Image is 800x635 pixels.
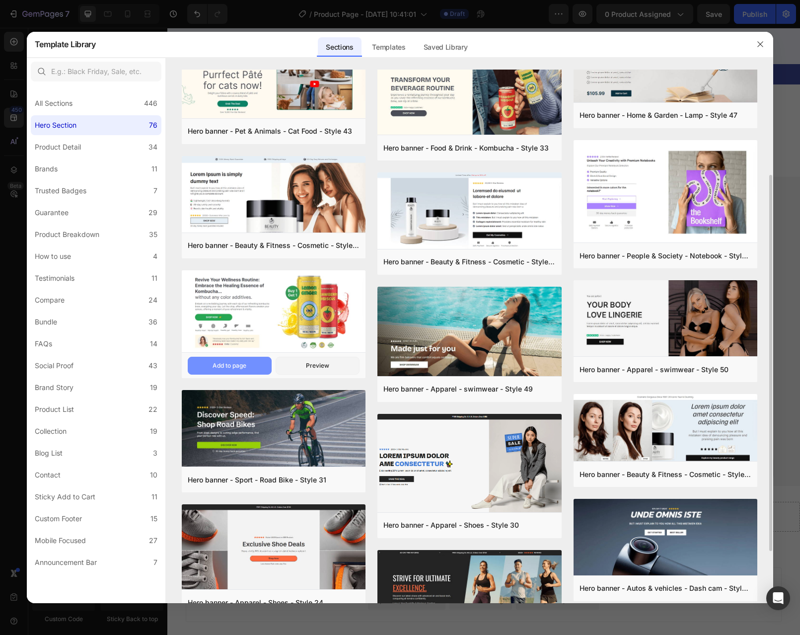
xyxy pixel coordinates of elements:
[383,256,556,268] div: Hero banner - Beauty & Fitness - Cosmetic - Style 20
[574,280,758,358] img: hr50.png
[18,186,308,322] h2: Rich Text Editor. Editing area: main
[148,294,157,306] div: 24
[35,119,76,131] div: Hero Section
[35,513,82,525] div: Custom Footer
[580,582,752,594] div: Hero banner - Autos & vehicles - Dash cam - Style 18
[306,361,329,370] div: Preview
[293,534,340,545] span: Add section
[18,330,308,397] div: Rich Text Editor. Editing area: main
[148,360,157,372] div: 43
[353,568,427,577] span: then drag & drop elements
[150,513,157,525] div: 15
[766,586,790,610] div: Open Intercom Messenger
[148,403,157,415] div: 22
[377,414,562,514] img: thum4.png
[188,125,352,137] div: Hero banner - Pet & Animals - Cat Food - Style 43
[276,357,360,375] button: Preview
[182,48,366,120] img: hr43.png
[35,447,63,459] div: Blog List
[35,97,73,109] div: All Sections
[153,556,157,568] div: 7
[188,597,323,609] div: Hero banner - Apparel - Shoes - Style 24
[35,207,69,219] div: Guarantee
[35,185,86,197] div: Trusted Badges
[150,382,157,394] div: 19
[35,31,96,57] h2: Template Library
[182,390,366,469] img: hr31.png
[580,364,728,376] div: Hero banner - Apparel - swimwear - Style 50
[245,20,253,25] p: HRS
[205,568,273,577] span: inspired by CRO experts
[297,11,305,20] div: 00
[364,37,413,57] div: Templates
[245,11,253,20] div: 23
[318,37,361,57] div: Sections
[35,382,73,394] div: Brand Story
[148,316,157,328] div: 36
[377,172,562,251] img: hr20.png
[360,556,421,566] div: Add blank section
[31,62,161,81] input: E.g.: Black Friday, Sale, etc.
[151,272,157,284] div: 11
[271,20,279,25] p: MIN
[377,55,562,137] img: hr33.png
[35,250,71,262] div: How to use
[580,109,737,121] div: Hero banner - Home & Garden - Lamp - Style 47
[377,287,562,378] img: hr49.png
[580,469,752,480] div: Hero banner - Beauty & Fitness - Cosmetic - Style 22
[35,556,97,568] div: Announcement Bar
[150,469,157,481] div: 10
[151,163,157,175] div: 11
[320,12,614,24] div: Rich Text Editor. Editing area: main
[153,185,157,197] div: 7
[210,556,270,566] div: Choose templates
[288,556,340,566] div: Generate layout
[153,250,157,262] div: 4
[35,141,81,153] div: Product Detail
[150,338,157,350] div: 14
[253,42,380,50] strong: 🎁 OFERTA POR TIEMPO LIMITADO🎁
[35,491,95,503] div: Sticky Add to Cart
[368,66,438,74] span: REGISTRO SANITARIO
[149,535,157,547] div: 27
[148,207,157,219] div: 29
[153,447,157,459] div: 3
[19,331,306,396] span: La cetosis es el estado en el que el cuerpo quema grasa para obtener energía en lugar de carbohid...
[35,469,61,481] div: Contact
[151,491,157,503] div: 11
[188,474,326,486] div: Hero banner - Sport - Road Bike - Style 31
[574,140,758,244] img: hr38.png
[19,189,277,318] strong: ¿POR QUÉ KETO [PERSON_NAME] ES TAN POPULAR AHORA?
[574,394,758,463] img: hr22.png
[182,504,366,591] img: hr24.png
[35,403,74,415] div: Product List
[188,357,272,375] button: Add to page
[35,316,57,328] div: Bundle
[213,361,246,370] div: Add to page
[297,20,305,25] p: SEC
[182,270,366,355] img: hr34.png
[574,35,758,104] img: hr47.png
[148,141,157,153] div: 34
[144,97,157,109] div: 446
[188,239,360,251] div: Hero banner - Beauty & Fitness - Cosmetic - Style 21
[324,149,633,458] img: gempages_586437972790870875-fe487355-f9b9-42fe-83a3-75dea40413bf.png
[35,425,67,437] div: Collection
[182,156,366,235] img: hr21.png
[383,519,519,531] div: Hero banner - Apparel - Shoes - Style 30
[35,338,52,350] div: FAQs
[383,142,549,154] div: Hero banner - Food & Drink - Kombucha - Style 33
[35,272,74,284] div: Testimonials
[35,163,58,175] div: Brands
[35,294,65,306] div: Compare
[35,229,99,240] div: Product Breakdown
[35,360,73,372] div: Social Proof
[19,187,307,321] p: ⁠⁠⁠⁠⁠⁠⁠
[321,14,475,22] strong: Queda poco Tiempo: 50% Descuento AHORRA
[286,568,339,577] span: from URL or image
[149,229,157,240] div: 35
[150,425,157,437] div: 19
[574,499,758,577] img: hr18.png
[271,11,279,20] div: 39
[383,383,533,395] div: Hero banner - Apparel - swimwear - Style 49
